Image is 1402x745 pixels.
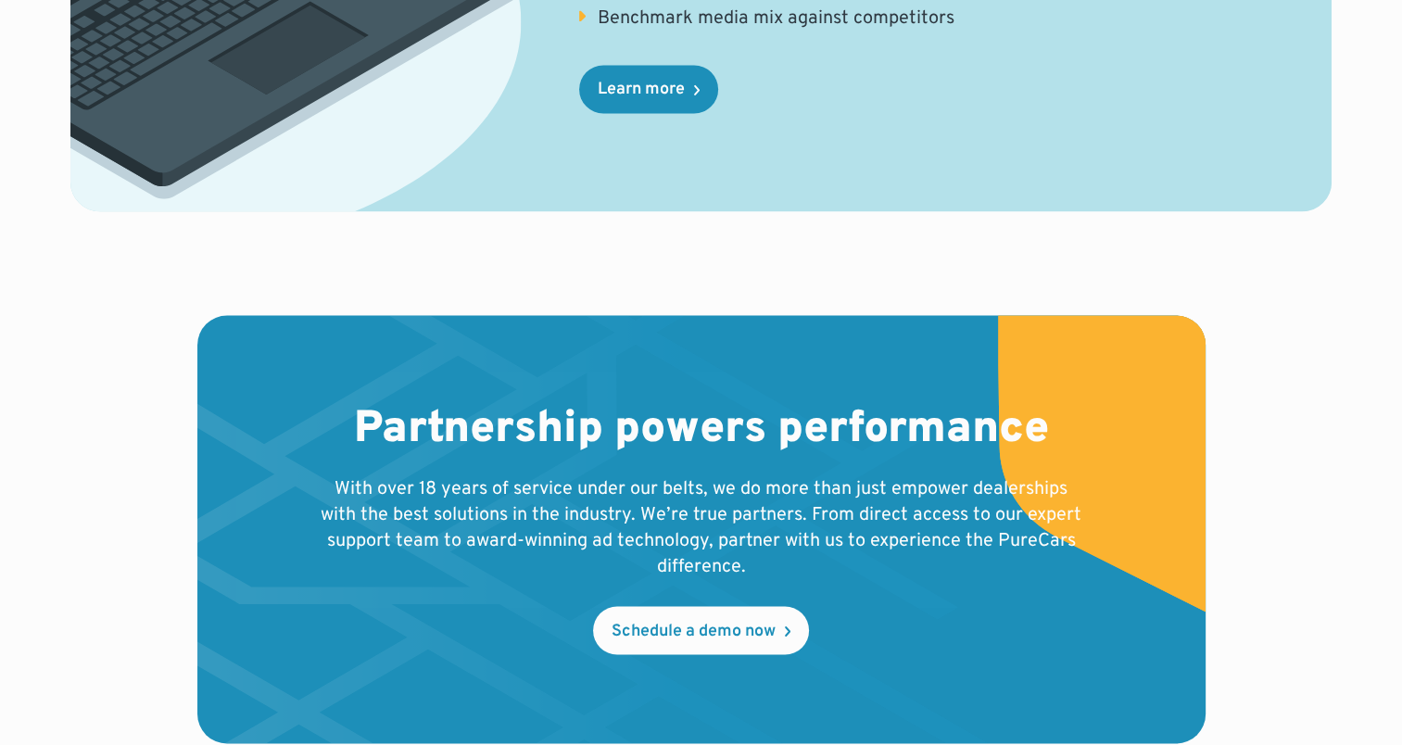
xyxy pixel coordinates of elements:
[598,82,685,98] div: Learn more
[598,6,954,32] div: Benchmark media mix against competitors
[612,623,776,639] div: Schedule a demo now
[593,606,809,654] a: Schedule a demo now
[354,404,1049,458] h2: Partnership powers performance
[579,65,718,113] a: Learn more
[316,476,1087,580] p: With over 18 years of service under our belts, we do more than just empower dealerships with the ...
